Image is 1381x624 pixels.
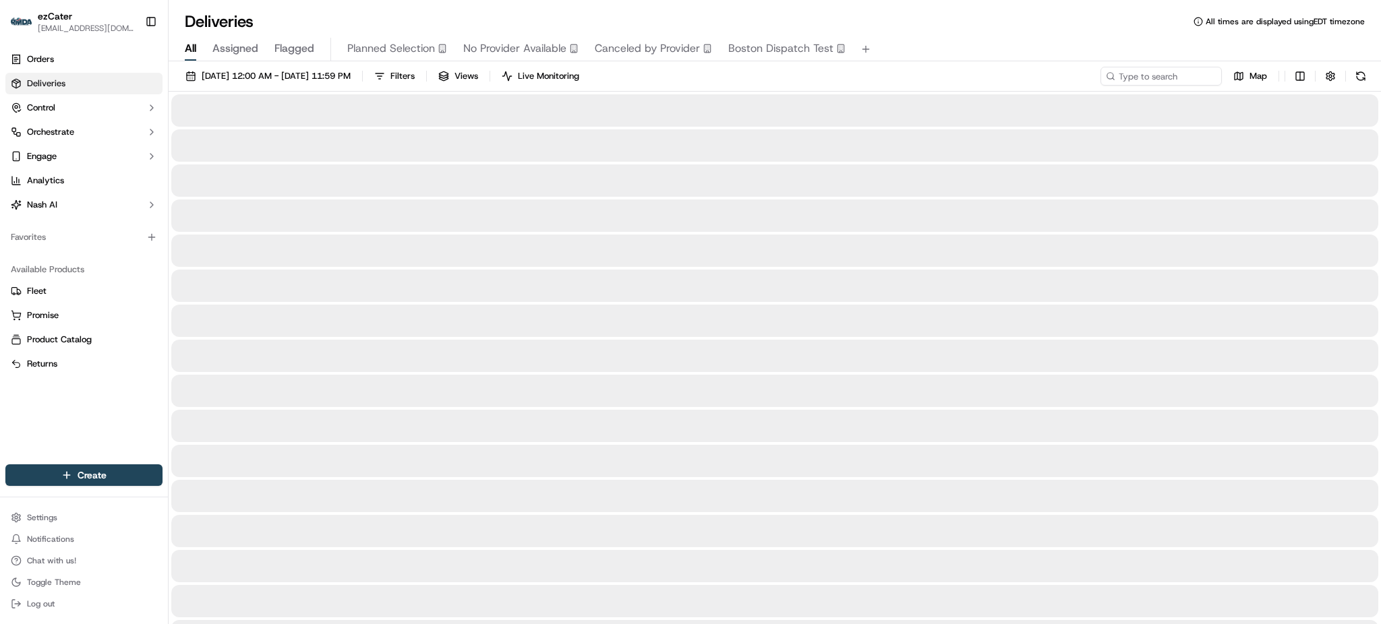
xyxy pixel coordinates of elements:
a: Orders [5,49,163,70]
span: No Provider Available [463,40,566,57]
span: Settings [27,512,57,523]
button: Notifications [5,530,163,549]
span: Boston Dispatch Test [728,40,833,57]
div: Available Products [5,259,163,280]
button: [DATE] 12:00 AM - [DATE] 11:59 PM [179,67,357,86]
button: Orchestrate [5,121,163,143]
a: Promise [11,309,157,321]
button: Map [1227,67,1273,86]
span: Deliveries [27,77,65,90]
button: Returns [5,353,163,375]
button: Refresh [1351,67,1370,86]
button: Views [432,67,484,86]
button: Chat with us! [5,551,163,570]
button: Create [5,464,163,486]
a: Deliveries [5,73,163,94]
button: ezCaterezCater[EMAIL_ADDRESS][DOMAIN_NAME] [5,5,140,38]
h1: Deliveries [185,11,254,32]
button: Log out [5,594,163,613]
span: Filters [390,70,415,82]
a: Returns [11,358,157,370]
span: Nash AI [27,199,57,211]
span: Engage [27,150,57,162]
span: Analytics [27,175,64,187]
span: Flagged [274,40,314,57]
button: Settings [5,508,163,527]
button: Fleet [5,280,163,302]
span: Planned Selection [347,40,435,57]
span: Map [1250,70,1267,82]
span: Notifications [27,534,74,544]
span: Chat with us! [27,555,76,566]
span: Promise [27,309,59,321]
span: All [185,40,196,57]
span: Orchestrate [27,126,74,138]
img: ezCater [11,18,32,26]
button: Toggle Theme [5,573,163,592]
button: Live Monitoring [496,67,585,86]
span: Product Catalog [27,334,92,346]
button: [EMAIL_ADDRESS][DOMAIN_NAME] [38,23,134,34]
span: Fleet [27,285,47,297]
span: Canceled by Provider [595,40,700,57]
span: Create [78,468,107,482]
span: Views [454,70,478,82]
span: Orders [27,53,54,65]
span: Live Monitoring [518,70,579,82]
button: Product Catalog [5,329,163,350]
a: Product Catalog [11,334,157,346]
button: Filters [368,67,421,86]
div: Favorites [5,226,163,248]
a: Analytics [5,170,163,191]
button: Promise [5,305,163,326]
button: Control [5,97,163,119]
span: Toggle Theme [27,577,81,588]
span: Returns [27,358,57,370]
a: Fleet [11,285,157,297]
input: Type to search [1100,67,1222,86]
span: All times are displayed using EDT timezone [1206,16,1365,27]
button: Nash AI [5,194,163,216]
button: Engage [5,146,163,167]
span: Assigned [212,40,258,57]
span: [DATE] 12:00 AM - [DATE] 11:59 PM [202,70,351,82]
span: Control [27,102,55,114]
span: Log out [27,598,55,609]
button: ezCater [38,9,72,23]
